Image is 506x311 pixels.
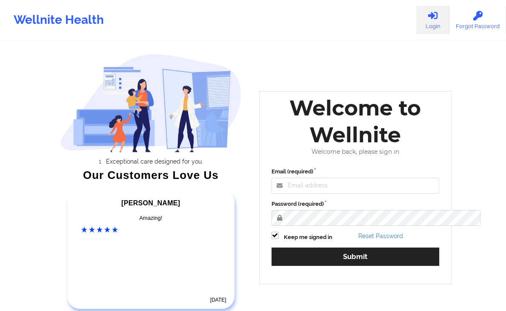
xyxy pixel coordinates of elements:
input: Email address [272,178,440,194]
a: Reset Password [358,233,403,239]
div: Our Customers Love Us [60,171,241,179]
label: Password (required) [272,200,440,208]
span: [PERSON_NAME] [121,199,180,207]
a: Forgot Password [449,6,506,34]
label: Email (required) [272,167,440,176]
div: Amazing! [81,214,220,222]
button: Submit [272,248,440,266]
div: Welcome to Wellnite [266,95,446,148]
div: Welcome back, please sign in [266,148,446,155]
li: Exceptional care designed for you. [68,158,241,165]
label: Keep me signed in [284,233,332,242]
time: [DATE] [210,297,226,303]
a: Login [416,6,449,34]
img: wellnite-auth-hero_200.c722682e.png [60,54,241,152]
